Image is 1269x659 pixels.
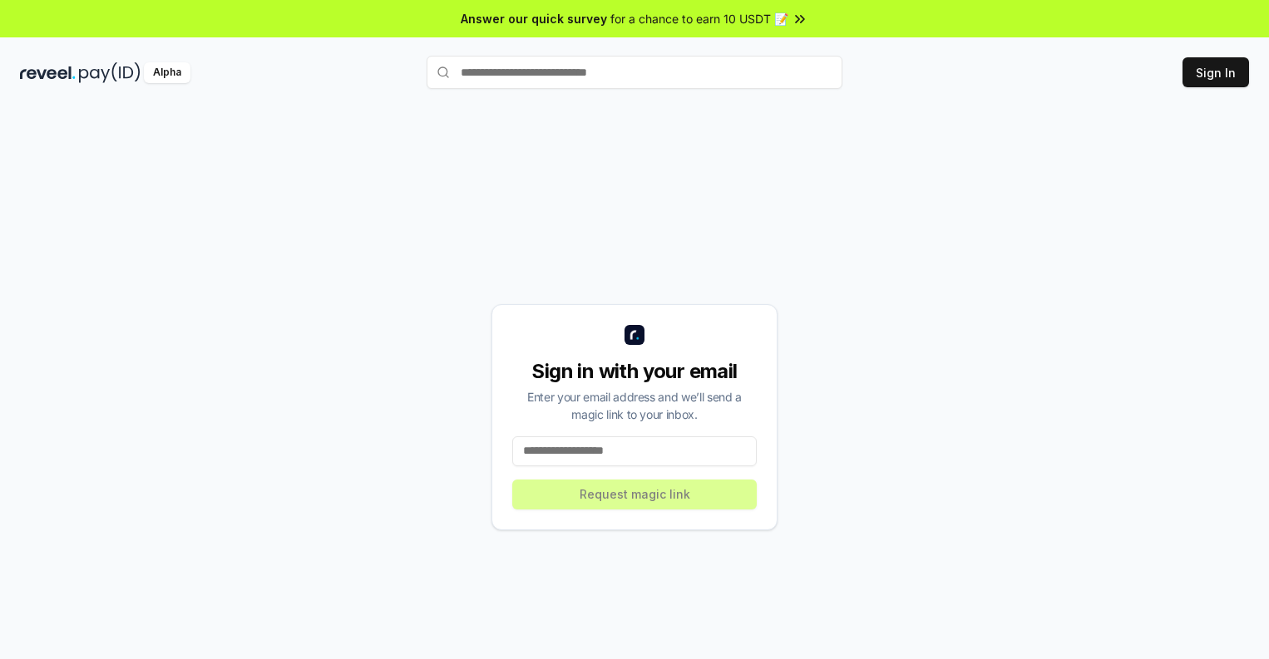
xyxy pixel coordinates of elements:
[625,325,644,345] img: logo_small
[610,10,788,27] span: for a chance to earn 10 USDT 📝
[79,62,141,83] img: pay_id
[144,62,190,83] div: Alpha
[512,358,757,385] div: Sign in with your email
[20,62,76,83] img: reveel_dark
[1183,57,1249,87] button: Sign In
[461,10,607,27] span: Answer our quick survey
[512,388,757,423] div: Enter your email address and we’ll send a magic link to your inbox.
